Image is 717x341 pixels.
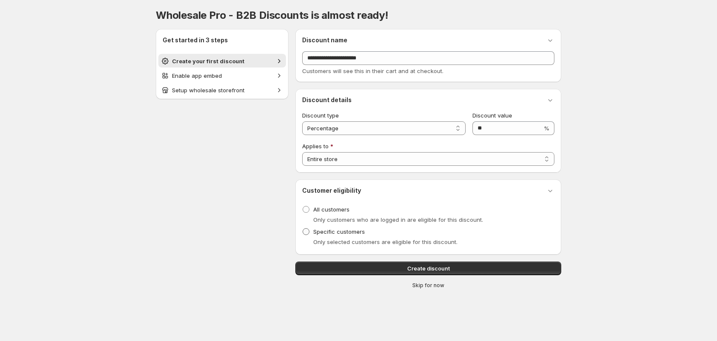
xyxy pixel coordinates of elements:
[302,186,361,195] h3: Customer eligibility
[302,112,339,119] span: Discount type
[163,36,282,44] h2: Get started in 3 steps
[172,87,245,94] span: Setup wholesale storefront
[313,228,365,235] span: Specific customers
[172,58,245,65] span: Create your first discount
[313,216,483,223] span: Only customers who are logged in are eligible for this discount.
[302,36,347,44] h3: Discount name
[292,280,565,291] button: Skip for now
[472,112,512,119] span: Discount value
[156,9,561,22] h1: Wholesale Pro - B2B Discounts is almost ready!
[544,125,549,132] span: %
[313,238,458,245] span: Only selected customers are eligible for this discount.
[172,72,222,79] span: Enable app embed
[302,68,443,74] span: Customers will see this in their cart and at checkout.
[302,96,352,104] h3: Discount details
[313,206,350,213] span: All customers
[302,143,329,150] span: Applies to
[412,282,444,289] span: Skip for now
[407,264,450,273] span: Create discount
[295,262,561,275] button: Create discount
